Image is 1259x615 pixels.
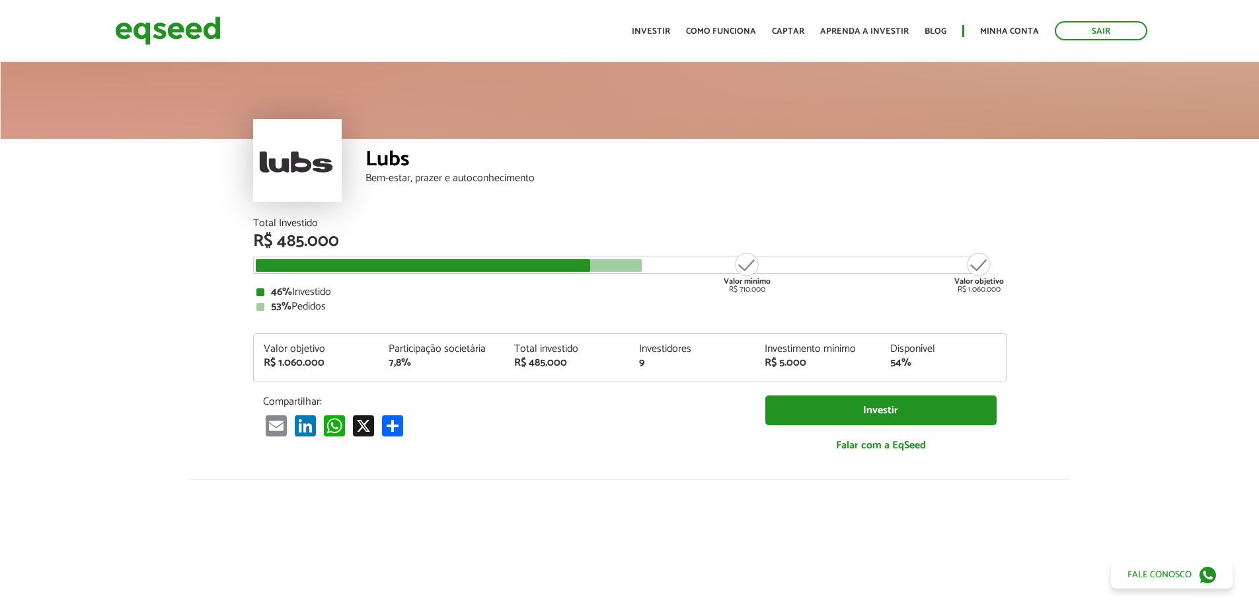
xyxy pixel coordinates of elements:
div: Total investido [514,344,620,354]
a: Falar com a EqSeed [765,432,997,459]
a: Sair [1055,21,1147,40]
div: R$ 710.000 [722,251,772,294]
div: R$ 1.060.000 [954,251,1004,294]
a: Investir [632,27,670,36]
strong: Valor objetivo [954,275,1004,288]
a: LinkedIn [292,415,319,436]
a: Minha conta [980,27,1039,36]
a: Aprenda a investir [820,27,909,36]
div: 54% [890,358,996,368]
div: R$ 485.000 [253,233,1007,250]
div: Investimento mínimo [765,344,870,354]
div: Disponível [890,344,996,354]
a: WhatsApp [321,415,348,436]
div: Total Investido [253,218,1007,229]
strong: 46% [271,283,292,301]
img: EqSeed [115,13,221,48]
p: Compartilhar: [263,395,745,408]
a: Blog [925,27,946,36]
div: R$ 485.000 [514,358,620,368]
div: Participação societária [389,344,494,354]
a: X [350,415,377,436]
a: Email [263,415,289,436]
a: Como funciona [686,27,756,36]
div: 7,8% [389,358,494,368]
a: Fale conosco [1111,561,1233,589]
div: Lubs [365,149,1007,173]
div: 9 [639,358,745,368]
strong: 53% [271,298,291,315]
a: Investir [765,395,997,425]
a: Captar [772,27,804,36]
div: R$ 1.060.000 [264,358,369,368]
div: Bem-estar, prazer e autoconhecimento [365,173,1007,184]
a: Compartilhar [379,415,406,436]
div: Pedidos [256,302,1003,312]
div: Investidores [639,344,745,354]
div: Valor objetivo [264,344,369,354]
div: Investido [256,287,1003,298]
div: R$ 5.000 [765,358,870,368]
strong: Valor mínimo [724,275,771,288]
